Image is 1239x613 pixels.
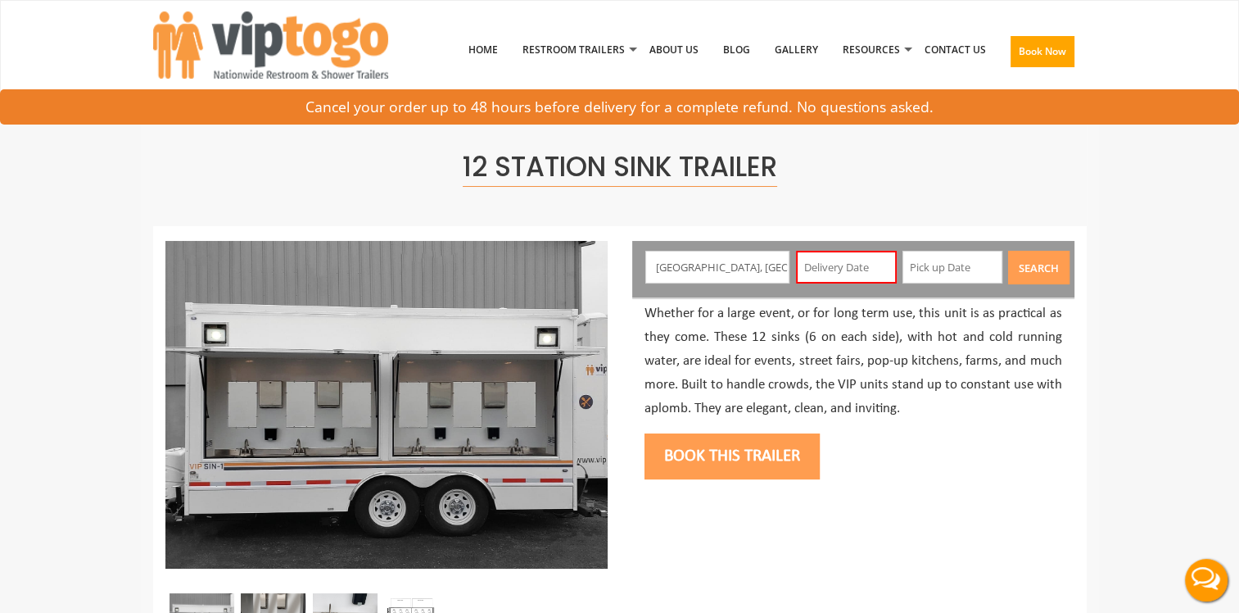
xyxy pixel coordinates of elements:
a: Blog [711,7,762,93]
input: Pick up Date [902,251,1003,284]
img: Portable Sink Trailer [165,241,608,569]
button: Book Now [1011,36,1074,67]
img: VIPTOGO [153,11,388,79]
button: Live Chat [1173,547,1239,613]
a: Book Now [998,7,1087,102]
button: Book this trailer [644,434,820,479]
a: Contact Us [912,7,998,93]
input: Delivery Date [796,251,897,284]
a: Resources [830,7,912,93]
input: Enter your Address [645,251,789,284]
p: Whether for a large event, or for long term use, this unit is as practical as they come. These 12... [644,302,1062,421]
a: Gallery [762,7,830,93]
a: Home [456,7,510,93]
span: 12 Station Sink Trailer [463,148,777,187]
a: About Us [637,7,711,93]
button: Search [1008,251,1069,284]
a: Restroom Trailers [510,7,637,93]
